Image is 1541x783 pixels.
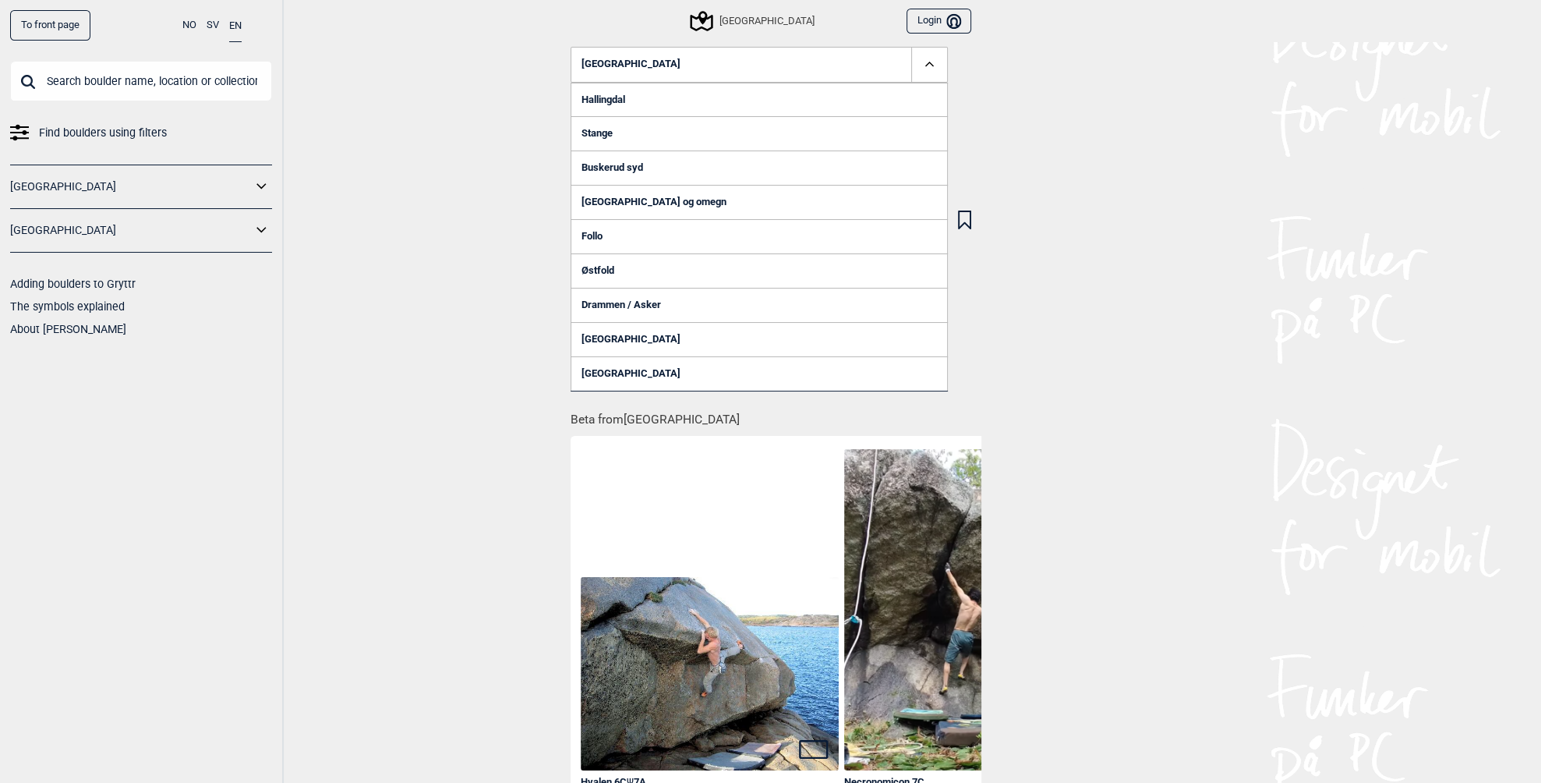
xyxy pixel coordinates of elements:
[10,323,126,335] a: About [PERSON_NAME]
[10,122,272,144] a: Find boulders using filters
[10,175,252,198] a: [GEOGRAPHIC_DATA]
[229,10,242,42] button: EN
[571,402,981,429] h1: Beta from [GEOGRAPHIC_DATA]
[571,47,948,83] button: [GEOGRAPHIC_DATA]
[10,10,90,41] a: To front page
[10,219,252,242] a: [GEOGRAPHIC_DATA]
[207,10,219,41] button: SV
[571,219,948,253] a: Follo
[581,58,680,70] span: [GEOGRAPHIC_DATA]
[571,151,948,185] a: Buskerud syd
[692,12,814,30] div: [GEOGRAPHIC_DATA]
[907,9,970,34] button: Login
[581,577,839,771] img: Benjamin pa Hvalen
[10,278,136,290] a: Adding boulders to Gryttr
[571,116,948,151] a: Stange
[571,288,948,322] a: Drammen / Asker
[571,83,948,117] a: Hallingdal
[571,185,948,219] a: [GEOGRAPHIC_DATA] og omegn
[844,449,1103,771] img: Michelle pa Necronomicon
[39,122,167,144] span: Find boulders using filters
[571,253,948,288] a: Østfold
[571,322,948,356] a: [GEOGRAPHIC_DATA]
[10,300,125,313] a: The symbols explained
[182,10,196,41] button: NO
[10,61,272,101] input: Search boulder name, location or collection
[571,356,948,391] a: [GEOGRAPHIC_DATA]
